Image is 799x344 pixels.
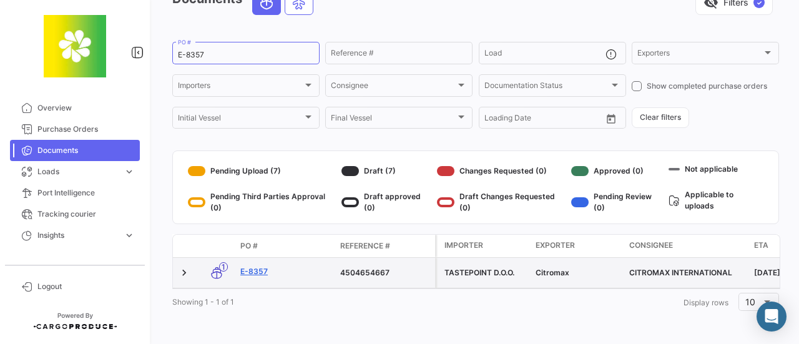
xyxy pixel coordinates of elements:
[10,182,140,204] a: Port Intelligence
[10,97,140,119] a: Overview
[124,166,135,177] span: expand_more
[331,83,456,92] span: Consignee
[37,145,135,156] span: Documents
[172,297,234,307] span: Showing 1 - 1 of 1
[437,161,566,181] div: Changes Requested (0)
[37,124,135,135] span: Purchase Orders
[629,268,732,277] span: CITROMAX INTERNATIONAL
[629,240,673,251] span: Consignee
[571,191,664,214] div: Pending Review (0)
[10,140,140,161] a: Documents
[235,235,335,257] datatable-header-cell: PO #
[684,298,728,307] span: Display rows
[669,187,763,214] div: Applicable to uploads
[571,161,664,181] div: Approved (0)
[602,109,620,128] button: Open calendar
[531,235,624,257] datatable-header-cell: Exporter
[341,191,433,214] div: Draft approved (0)
[754,240,768,251] span: ETA
[511,115,567,124] input: To
[37,230,119,241] span: Insights
[178,115,303,124] span: Initial Vessel
[10,204,140,225] a: Tracking courier
[44,15,106,77] img: 8664c674-3a9e-46e9-8cba-ffa54c79117b.jfif
[335,235,435,257] datatable-header-cell: Reference #
[37,166,119,177] span: Loads
[124,230,135,241] span: expand_more
[10,119,140,140] a: Purchase Orders
[341,161,433,181] div: Draft (7)
[198,241,235,251] datatable-header-cell: Transport mode
[632,107,689,128] button: Clear filters
[240,240,258,252] span: PO #
[340,240,390,252] span: Reference #
[757,302,787,332] div: Abrir Intercom Messenger
[444,240,483,251] span: Importer
[37,281,135,292] span: Logout
[188,161,336,181] div: Pending Upload (7)
[647,81,767,92] span: Show completed purchase orders
[178,267,190,279] a: Expand/Collapse Row
[240,266,330,277] a: E-8357
[437,191,566,214] div: Draft Changes Requested (0)
[444,267,526,278] div: TASTEPOINT D.O.O.
[219,262,228,272] span: 1
[669,161,763,177] div: Not applicable
[437,235,531,257] datatable-header-cell: Importer
[536,267,619,278] div: Citromax
[37,187,135,199] span: Port Intelligence
[536,240,575,251] span: Exporter
[331,115,456,124] span: Final Vessel
[484,83,609,92] span: Documentation Status
[188,191,336,214] div: Pending Third Parties Approval (0)
[624,235,749,257] datatable-header-cell: Consignee
[340,267,430,278] div: 4504654667
[37,209,135,220] span: Tracking courier
[745,297,755,307] span: 10
[178,83,303,92] span: Importers
[484,115,502,124] input: From
[637,51,762,59] span: Exporters
[37,102,135,114] span: Overview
